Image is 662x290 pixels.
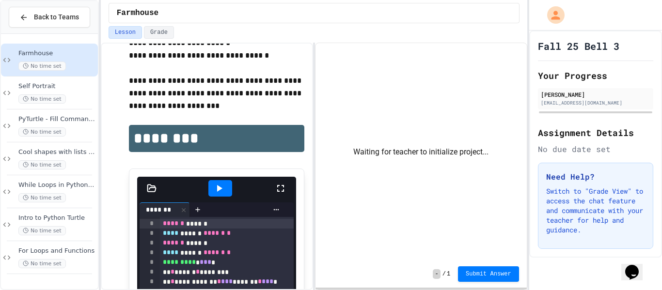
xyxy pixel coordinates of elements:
[18,193,66,202] span: No time set
[315,43,527,260] div: Waiting for teacher to initialize project...
[117,7,158,19] span: Farmhouse
[18,61,66,71] span: No time set
[18,148,96,156] span: Cool shapes with lists and fun features
[538,126,653,139] h2: Assignment Details
[538,69,653,82] h2: Your Progress
[18,115,96,123] span: PyTurtle - Fill Command with Random Number Generator
[18,127,66,137] span: No time set
[433,269,440,279] span: -
[109,26,142,39] button: Lesson
[144,26,174,39] button: Grade
[18,160,66,169] span: No time set
[18,181,96,189] span: While Loops in Python Turtle
[546,171,645,183] h3: Need Help?
[541,90,650,99] div: [PERSON_NAME]
[541,99,650,107] div: [EMAIL_ADDRESS][DOMAIN_NAME]
[18,226,66,235] span: No time set
[538,143,653,155] div: No due date set
[34,12,79,22] span: Back to Teams
[18,49,96,58] span: Farmhouse
[537,4,567,26] div: My Account
[466,270,511,278] span: Submit Answer
[9,7,90,28] button: Back to Teams
[538,39,619,53] h1: Fall 25 Bell 3
[442,270,446,278] span: /
[546,186,645,235] p: Switch to "Grade View" to access the chat feature and communicate with your teacher for help and ...
[18,82,96,91] span: Self Portrait
[18,94,66,104] span: No time set
[18,259,66,268] span: No time set
[458,266,519,282] button: Submit Answer
[18,214,96,222] span: Intro to Python Turtle
[18,247,96,255] span: For Loops and Functions
[621,251,652,280] iframe: chat widget
[447,270,450,278] span: 1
